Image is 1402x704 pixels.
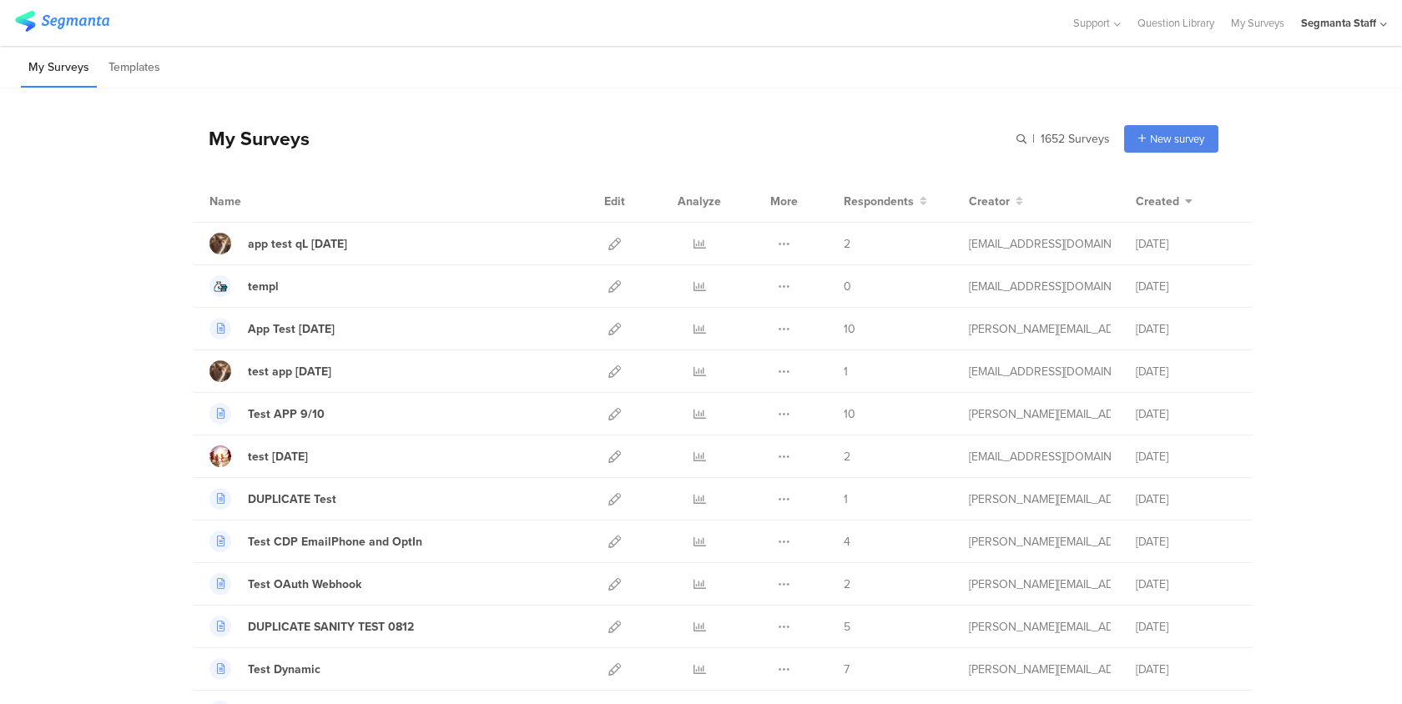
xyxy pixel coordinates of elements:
div: Segmanta Staff [1301,15,1376,31]
a: Test APP 9/10 [209,403,325,425]
span: 10 [844,320,855,338]
a: Test Dynamic [209,658,320,680]
span: 5 [844,618,850,636]
div: Test Dynamic [248,661,320,678]
div: raymund@segmanta.com [969,405,1111,423]
a: test [DATE] [209,445,308,467]
div: Name [209,193,310,210]
button: Creator [969,193,1023,210]
span: Creator [969,193,1010,210]
span: | [1030,130,1037,148]
a: app test qL [DATE] [209,233,347,254]
span: 4 [844,533,850,551]
div: Edit [597,180,633,222]
div: DUPLICATE Test [248,490,336,508]
span: New survey [1150,131,1204,147]
span: 1 [844,363,848,380]
button: Respondents [844,193,927,210]
div: [DATE] [1136,576,1236,593]
span: 1652 Surveys [1041,130,1110,148]
div: [DATE] [1136,235,1236,253]
div: My Surveys [192,124,310,153]
div: raymund@segmanta.com [969,661,1111,678]
img: segmanta logo [15,11,109,32]
div: [DATE] [1136,278,1236,295]
span: Respondents [844,193,914,210]
div: app test qL wed 10 sep [248,235,347,253]
div: Analyze [674,180,724,222]
span: 1 [844,490,848,508]
div: riel@segmanta.com [969,490,1111,508]
div: [DATE] [1136,363,1236,380]
div: eliran@segmanta.com [969,363,1111,380]
span: 0 [844,278,851,295]
div: [DATE] [1136,320,1236,338]
div: App Test 9.10.25 [248,320,335,338]
a: Test OAuth Webhook [209,573,361,595]
div: riel@segmanta.com [969,576,1111,593]
span: Support [1073,15,1110,31]
div: [DATE] [1136,661,1236,678]
li: Templates [101,48,168,88]
div: test app 10 sep 25 [248,363,331,380]
button: Created [1136,193,1193,210]
div: More [766,180,802,222]
span: Created [1136,193,1179,210]
a: templ [209,275,279,297]
div: Test CDP EmailPhone and OptIn [248,533,422,551]
div: riel@segmanta.com [969,320,1111,338]
div: channelle@segmanta.com [969,448,1111,465]
div: [DATE] [1136,490,1236,508]
span: 2 [844,235,850,253]
span: 10 [844,405,855,423]
div: eliran@segmanta.com [969,235,1111,253]
span: 7 [844,661,850,678]
div: templ [248,278,279,295]
a: test app [DATE] [209,360,331,382]
a: Test CDP EmailPhone and OptIn [209,531,422,552]
div: [DATE] [1136,405,1236,423]
span: 2 [844,448,850,465]
div: [DATE] [1136,533,1236,551]
li: My Surveys [21,48,97,88]
div: raymund@segmanta.com [969,618,1111,636]
div: riel@segmanta.com [969,533,1111,551]
div: [DATE] [1136,448,1236,465]
div: DUPLICATE SANITY TEST 0812 [248,618,414,636]
div: eliran@segmanta.com [969,278,1111,295]
span: 2 [844,576,850,593]
div: [DATE] [1136,618,1236,636]
div: Test APP 9/10 [248,405,325,423]
div: Test OAuth Webhook [248,576,361,593]
a: App Test [DATE] [209,318,335,339]
a: DUPLICATE Test [209,488,336,510]
div: test 9.10.25 [248,448,308,465]
a: DUPLICATE SANITY TEST 0812 [209,616,414,637]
